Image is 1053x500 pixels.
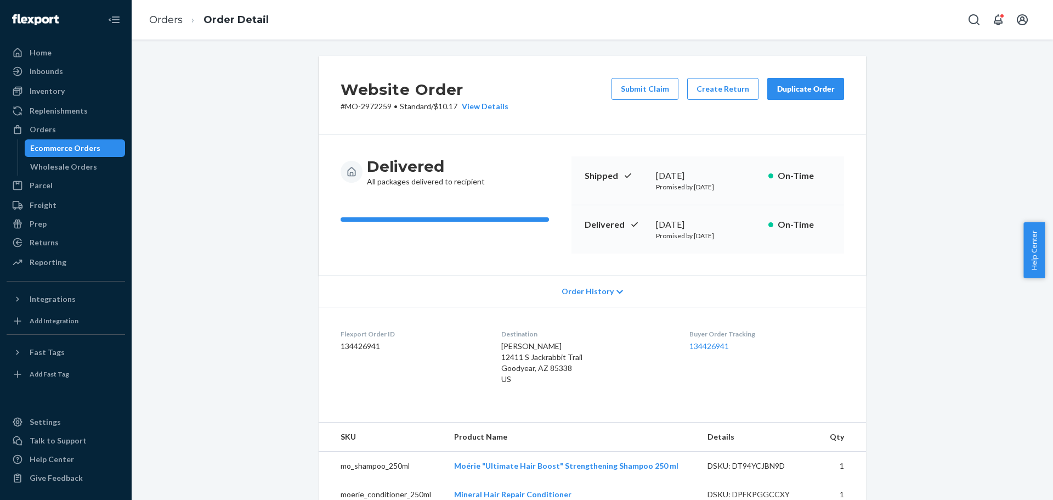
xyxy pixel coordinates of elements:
div: Freight [30,200,56,211]
p: Promised by [DATE] [656,182,760,192]
td: mo_shampoo_250ml [319,452,445,481]
th: Product Name [445,423,698,452]
div: Integrations [30,294,76,305]
div: [DATE] [656,170,760,182]
a: Ecommerce Orders [25,139,126,157]
a: Help Center [7,451,125,468]
a: Home [7,44,125,61]
button: Open notifications [987,9,1009,31]
div: DSKU: DT94YCJBN9D [707,460,811,471]
h3: Delivered [367,156,485,176]
div: Help Center [30,454,74,465]
a: Orders [7,121,125,138]
a: Add Integration [7,312,125,330]
div: Ecommerce Orders [30,143,100,154]
a: Orders [149,14,183,26]
div: Add Fast Tag [30,369,69,379]
div: Returns [30,237,59,248]
div: Fast Tags [30,347,65,358]
a: Mineral Hair Repair Conditioner [454,490,571,499]
div: Inventory [30,86,65,97]
div: Orders [30,124,56,135]
img: Flexport logo [12,14,59,25]
dt: Destination [501,329,671,339]
div: [DATE] [656,218,760,231]
button: Fast Tags [7,344,125,361]
a: Parcel [7,177,125,194]
a: Talk to Support [7,432,125,450]
div: Reporting [30,257,66,268]
p: On-Time [778,218,831,231]
a: Inbounds [7,63,125,80]
a: Reporting [7,254,125,271]
div: Home [30,47,52,58]
p: Delivered [585,218,647,231]
div: DSKU: DPFKPGGCCXY [707,489,811,500]
span: [PERSON_NAME] 12411 S Jackrabbit Trail Goodyear, AZ 85338 US [501,341,582,384]
p: On-Time [778,170,831,182]
dd: 134426941 [341,341,484,352]
a: Inventory [7,82,125,100]
div: Wholesale Orders [30,161,97,172]
div: Parcel [30,180,53,191]
button: Integrations [7,290,125,308]
p: Shipped [585,170,647,182]
div: Inbounds [30,66,63,77]
button: Give Feedback [7,469,125,487]
span: Order History [562,286,614,297]
a: Wholesale Orders [25,158,126,176]
td: 1 [819,452,866,481]
div: Give Feedback [30,473,83,484]
a: Add Fast Tag [7,366,125,383]
a: Freight [7,196,125,214]
button: Duplicate Order [767,78,844,100]
th: Details [699,423,819,452]
button: Open account menu [1011,9,1033,31]
dt: Buyer Order Tracking [689,329,844,339]
button: Open Search Box [963,9,985,31]
div: Replenishments [30,105,88,116]
div: All packages delivered to recipient [367,156,485,187]
th: SKU [319,423,445,452]
a: Settings [7,413,125,431]
a: Replenishments [7,102,125,120]
button: Submit Claim [612,78,678,100]
a: Order Detail [203,14,269,26]
p: Promised by [DATE] [656,231,760,240]
a: Returns [7,234,125,251]
button: Create Return [687,78,758,100]
a: 134426941 [689,341,729,351]
span: Standard [400,102,431,111]
a: Prep [7,215,125,233]
span: • [394,102,398,111]
div: Settings [30,417,61,428]
h2: Website Order [341,78,508,101]
div: Duplicate Order [777,83,835,94]
p: # MO-2972259 / $10.17 [341,101,508,112]
th: Qty [819,423,866,452]
button: Help Center [1023,222,1045,278]
a: Moérie "Ultimate Hair Boost" Strengthening Shampoo 250 ml [454,461,678,470]
div: Talk to Support [30,435,87,446]
dt: Flexport Order ID [341,329,484,339]
button: Close Navigation [103,9,125,31]
button: View Details [457,101,508,112]
div: Add Integration [30,316,78,325]
div: Prep [30,218,47,229]
ol: breadcrumbs [140,4,278,36]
